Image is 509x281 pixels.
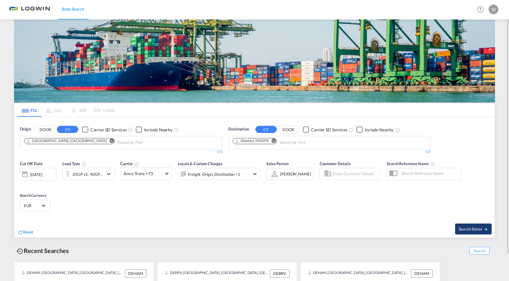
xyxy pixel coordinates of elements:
[333,169,378,179] input: Enter Customer Details
[17,229,33,236] div: icon-refreshReset
[105,138,114,144] button: Remove
[62,168,114,180] div: 20GP x1 40GP x1icon-chevron-down
[228,149,431,154] div: 1/5
[178,168,260,180] div: Freight Origin Destination Factory Stuffingicon-chevron-down
[235,138,269,144] div: Altamira, MXATM
[17,230,23,235] md-icon: icon-refresh
[228,126,249,132] span: Destination
[484,227,488,231] md-icon: icon-arrow-right
[395,127,400,132] md-icon: Unchecked: Ignores neighbouring ports when fetching rates.Checked : Includes neighbouring ports w...
[235,138,270,144] div: Press delete to remove this chip.
[387,161,435,166] span: Search Reference Name
[320,161,350,166] span: Customer Details
[23,201,47,210] md-select: Select Currency: € EUREuro
[24,203,41,208] span: EUR
[459,227,488,231] span: Search Rates
[308,269,409,277] div: DEHAM, Hamburg, Germany, Western Europe, Europe
[125,269,146,277] div: DEHAM
[23,136,177,147] md-chips-wrap: Chips container. Use arrow keys to select chips.
[82,162,86,167] md-icon: icon-information-outline
[35,126,56,133] button: DOOR
[120,161,139,166] span: Carrier
[82,126,127,133] md-checkbox: Checkbox No Ink
[117,138,175,147] input: Chips input.
[14,244,71,258] div: Recent Searches
[20,193,46,198] span: Search Currency
[17,103,115,117] md-pagination-wrapper: Use the left and right arrow keys to navigate between tabs
[303,126,347,133] md-checkbox: Checkbox No Ink
[280,172,311,176] div: [PERSON_NAME]
[279,138,337,147] input: Chips input.
[20,180,24,188] md-datepicker: Select
[20,161,43,166] span: Cut Off Date
[188,170,240,179] div: Freight Origin Destination Factory Stuffing
[9,3,50,16] img: bc73a0e0d8c111efacd525e4c8ad7d32.png
[62,6,84,12] span: Rate Search
[14,117,495,237] div: OriginDOOR CY Checkbox No InkUnchecked: Search for CY (Container Yard) services for all selected ...
[17,103,42,117] md-tab-item: FCL
[268,138,277,144] button: Remove
[279,169,312,178] md-select: Sales Person: Wang Chan
[26,138,108,144] div: Press delete to remove this chip.
[455,224,492,234] button: Search Ratesicon-arrow-right
[178,161,223,166] span: Locals & Custom Charges
[23,229,33,234] span: Reset
[475,4,489,15] div: Help
[365,127,393,133] div: Include Nearby
[20,126,31,132] span: Origin
[136,126,173,133] md-checkbox: Checkbox No Ink
[278,126,299,133] button: DOOR
[255,126,277,133] button: CY
[489,5,498,14] div: W
[14,5,495,102] img: bild-fuer-ratentool.png
[26,138,107,144] div: Hamburg, DEHAM
[475,4,486,15] span: Help
[469,247,490,255] span: Show All
[134,162,139,167] md-icon: The selected Trucker/Carrierwill be displayed in the rate results If the rates are from another f...
[165,269,268,277] div: DEBRV, Bremerhaven, Germany, Western Europe, Europe
[72,170,104,179] div: 20GP x1 40GP x1
[124,171,163,177] span: Anco Trans +73
[30,172,42,177] div: [DATE]
[270,269,290,277] div: DEBRV
[430,162,435,167] md-icon: Your search will be saved by the below given name
[62,161,86,166] span: Load Type
[349,127,353,132] md-icon: Unchecked: Search for CY (Container Yard) services for all selected carriers.Checked : Search for...
[90,127,127,133] div: Carrier SD Services
[232,136,340,147] md-chips-wrap: Chips container. Use arrow keys to select chips.
[356,126,393,133] md-checkbox: Checkbox No Ink
[16,248,24,255] md-icon: icon-backup-restore
[398,169,461,178] input: Search Reference Name
[128,127,133,132] md-icon: Unchecked: Search for CY (Container Yard) services for all selected carriers.Checked : Search for...
[266,161,289,166] span: Sales Person
[251,170,258,178] md-icon: icon-chevron-down
[20,168,56,181] div: [DATE]
[144,127,173,133] div: Include Nearby
[57,126,78,133] button: CY
[20,149,222,154] div: 1/5
[22,269,123,277] div: DEHAM, Hamburg, Germany, Western Europe, Europe
[311,127,347,133] div: Carrier SD Services
[105,170,112,178] md-icon: icon-chevron-down
[411,269,433,277] div: DEHAM
[174,127,179,132] md-icon: Unchecked: Ignores neighbouring ports when fetching rates.Checked : Includes neighbouring ports w...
